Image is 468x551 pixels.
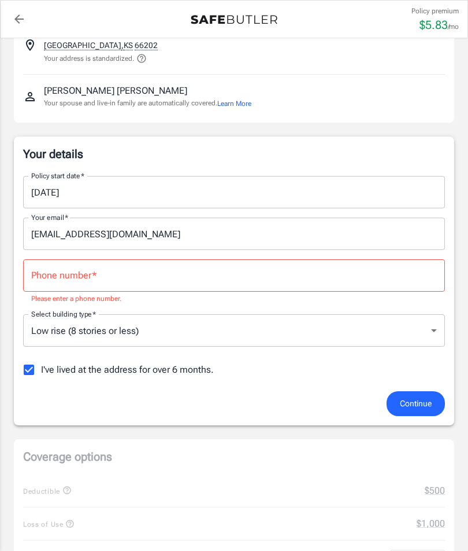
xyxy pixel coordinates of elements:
[217,98,251,109] button: Learn More
[31,212,68,222] label: Your email
[31,309,96,319] label: Select building type
[44,84,187,98] p: [PERSON_NAME] [PERSON_NAME]
[448,21,459,32] p: /mo
[8,8,31,31] a: back to quotes
[23,90,37,104] svg: Insured person
[31,171,84,181] label: Policy start date
[387,391,445,416] button: Continue
[400,396,432,411] span: Continue
[44,53,134,64] p: Your address is standardized.
[411,6,459,16] p: Policy premium
[23,176,437,208] input: Choose date, selected date is Sep 3, 2025
[23,146,445,162] p: Your details
[23,314,445,347] div: Low rise (8 stories or less)
[23,218,445,250] input: Enter email
[31,293,437,305] p: Please enter a phone number.
[191,15,277,24] img: Back to quotes
[44,98,251,109] p: Your spouse and live-in family are automatically covered.
[23,259,445,292] input: Enter number
[23,38,37,52] svg: Insured address
[41,363,214,377] span: I've lived at the address for over 6 months.
[419,18,448,32] span: $ 5.83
